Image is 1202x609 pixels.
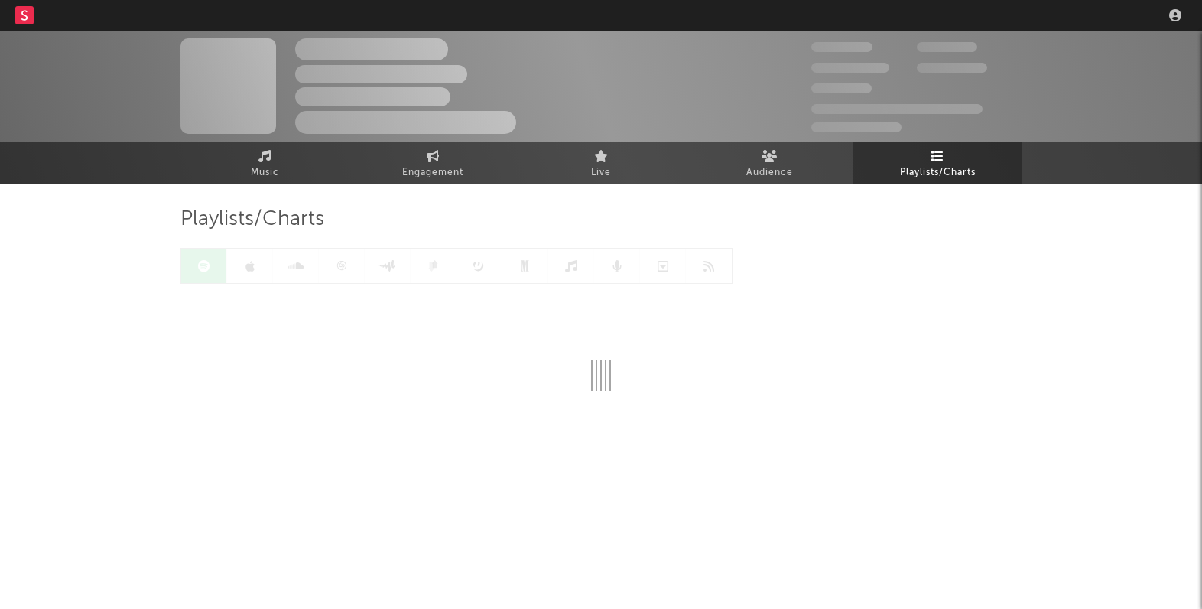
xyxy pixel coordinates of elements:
[811,104,983,114] span: 50,000,000 Monthly Listeners
[917,42,977,52] span: 100,000
[811,63,889,73] span: 50,000,000
[685,142,853,184] a: Audience
[853,142,1022,184] a: Playlists/Charts
[900,164,976,182] span: Playlists/Charts
[180,210,324,229] span: Playlists/Charts
[917,63,987,73] span: 1,000,000
[180,142,349,184] a: Music
[251,164,279,182] span: Music
[349,142,517,184] a: Engagement
[811,42,872,52] span: 300,000
[591,164,611,182] span: Live
[402,164,463,182] span: Engagement
[811,122,901,132] span: Jump Score: 85.0
[811,83,872,93] span: 100,000
[517,142,685,184] a: Live
[746,164,793,182] span: Audience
